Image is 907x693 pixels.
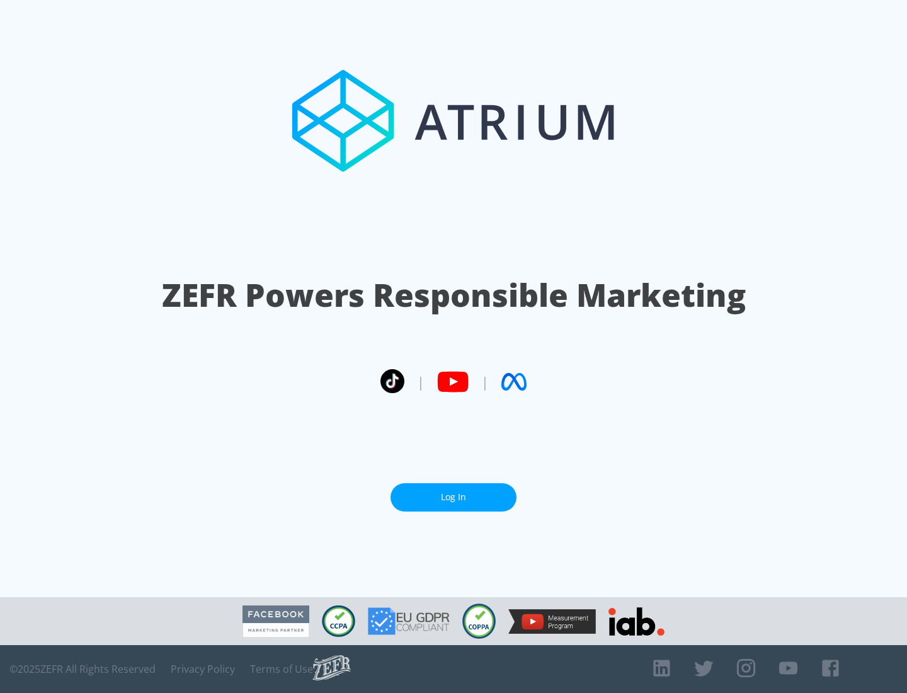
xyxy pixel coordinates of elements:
span: | [417,372,425,391]
img: GDPR Compliant [368,607,450,635]
img: YouTube Measurement Program [508,609,596,634]
img: IAB [608,607,665,636]
a: Log In [391,483,516,512]
h1: ZEFR Powers Responsible Marketing [162,273,746,317]
img: Facebook Marketing Partner [242,605,309,638]
img: COPPA Compliant [462,604,496,639]
span: © 2025 ZEFR All Rights Reserved [9,663,156,675]
span: | [481,372,489,391]
img: CCPA Compliant [322,605,355,637]
a: Privacy Policy [171,663,235,675]
a: Terms of Use [250,663,313,675]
